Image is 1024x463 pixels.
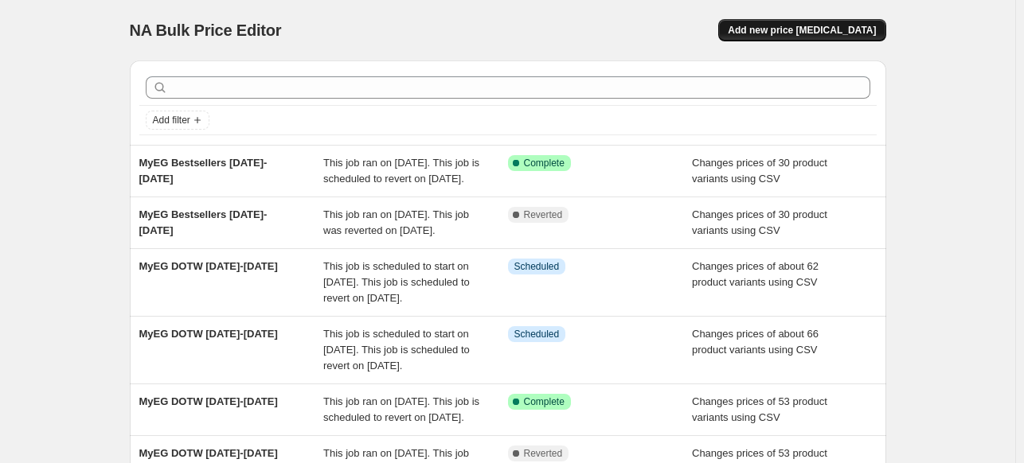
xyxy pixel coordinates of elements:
[323,157,479,185] span: This job ran on [DATE]. This job is scheduled to revert on [DATE].
[514,260,560,273] span: Scheduled
[524,447,563,460] span: Reverted
[718,19,885,41] button: Add new price [MEDICAL_DATA]
[692,208,827,236] span: Changes prices of 30 product variants using CSV
[692,157,827,185] span: Changes prices of 30 product variants using CSV
[692,260,819,288] span: Changes prices of about 62 product variants using CSV
[139,328,278,340] span: MyEG DOTW [DATE]-[DATE]
[692,395,827,423] span: Changes prices of 53 product variants using CSV
[323,328,470,372] span: This job is scheduled to start on [DATE]. This job is scheduled to revert on [DATE].
[524,157,565,169] span: Complete
[153,114,190,126] span: Add filter
[323,208,469,236] span: This job ran on [DATE]. This job was reverted on [DATE].
[139,157,268,185] span: MyEG Bestsellers [DATE]-[DATE]
[139,208,268,236] span: MyEG Bestsellers [DATE]-[DATE]
[514,328,560,340] span: Scheduled
[524,208,563,221] span: Reverted
[139,395,278,407] span: MyEG DOTW [DATE]-[DATE]
[139,260,278,272] span: MyEG DOTW [DATE]-[DATE]
[139,447,278,459] span: MyEG DOTW [DATE]-[DATE]
[323,395,479,423] span: This job ran on [DATE]. This job is scheduled to revert on [DATE].
[323,260,470,304] span: This job is scheduled to start on [DATE]. This job is scheduled to revert on [DATE].
[146,111,209,130] button: Add filter
[524,395,565,408] span: Complete
[130,21,282,39] span: NA Bulk Price Editor
[692,328,819,356] span: Changes prices of about 66 product variants using CSV
[728,24,876,37] span: Add new price [MEDICAL_DATA]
